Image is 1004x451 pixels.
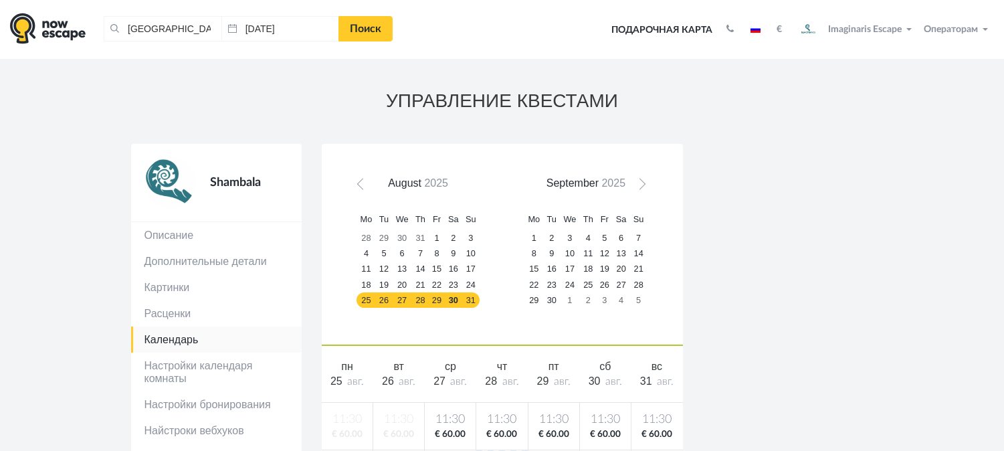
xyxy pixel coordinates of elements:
[634,428,680,441] span: € 60.00
[479,412,524,428] span: 11:30
[131,222,302,248] a: Описание
[597,246,613,262] a: 12
[605,376,622,387] span: авг.
[415,214,425,224] span: Thursday
[427,428,473,441] span: € 60.00
[485,375,497,387] span: 28
[580,231,597,246] a: 4
[341,361,353,372] span: пн
[131,248,302,274] a: Дополнительные детали
[920,23,994,36] button: Операторам
[392,231,412,246] a: 30
[396,214,409,224] span: Wednesday
[613,277,630,292] a: 27
[445,231,462,246] a: 2
[445,277,462,292] a: 23
[531,412,577,428] span: 11:30
[613,262,630,277] a: 20
[376,246,393,262] a: 5
[601,177,625,189] span: 2025
[630,231,647,246] a: 7
[543,277,560,292] a: 23
[546,177,599,189] span: September
[429,277,445,292] a: 22
[770,23,789,36] button: €
[462,231,480,246] a: 3
[379,214,389,224] span: Tuesday
[528,214,540,224] span: Monday
[630,177,649,197] a: Next
[583,214,593,224] span: Thursday
[412,231,429,246] a: 31
[589,375,601,387] span: 30
[543,246,560,262] a: 9
[479,428,524,441] span: € 60.00
[583,412,628,428] span: 11:30
[924,25,978,34] span: Операторам
[429,231,445,246] a: 1
[412,292,429,308] a: 28
[613,246,630,262] a: 13
[382,375,394,387] span: 26
[429,262,445,277] a: 15
[634,412,680,428] span: 11:30
[361,214,373,224] span: Monday
[429,246,445,262] a: 8
[633,214,644,224] span: Sunday
[497,361,508,372] span: чт
[347,376,364,387] span: авг.
[412,277,429,292] a: 21
[599,361,611,372] span: сб
[580,262,597,277] a: 18
[613,292,630,308] a: 4
[524,246,543,262] a: 8
[630,292,647,308] a: 5
[450,376,467,387] span: авг.
[392,262,412,277] a: 13
[543,262,560,277] a: 16
[399,376,415,387] span: авг.
[554,376,571,387] span: авг.
[131,300,302,327] a: Расценки
[357,292,375,308] a: 25
[357,262,375,277] a: 11
[630,262,647,277] a: 21
[640,375,652,387] span: 31
[376,292,393,308] a: 26
[445,246,462,262] a: 9
[195,157,288,208] div: Shambala
[131,327,302,353] a: Календарь
[547,214,557,224] span: Tuesday
[531,428,577,441] span: € 60.00
[445,361,456,372] span: ср
[613,231,630,246] a: 6
[560,231,580,246] a: 3
[131,418,302,444] a: Найстроки вебхуков
[357,231,375,246] a: 28
[601,214,609,224] span: Friday
[392,277,412,292] a: 20
[792,16,918,43] button: Imaginaris Escape
[657,376,674,387] span: авг.
[634,181,645,192] span: Next
[597,262,613,277] a: 19
[445,262,462,277] a: 16
[10,13,86,44] img: logo
[357,246,375,262] a: 4
[560,246,580,262] a: 10
[376,277,393,292] a: 19
[524,262,543,277] a: 15
[560,277,580,292] a: 24
[630,246,647,262] a: 14
[543,231,560,246] a: 2
[524,231,543,246] a: 1
[630,277,647,292] a: 28
[580,292,597,308] a: 2
[131,391,302,418] a: Настройки бронирования
[543,292,560,308] a: 30
[462,277,480,292] a: 24
[338,16,393,41] a: Поиск
[433,375,445,387] span: 27
[651,361,662,372] span: вс
[412,246,429,262] a: 7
